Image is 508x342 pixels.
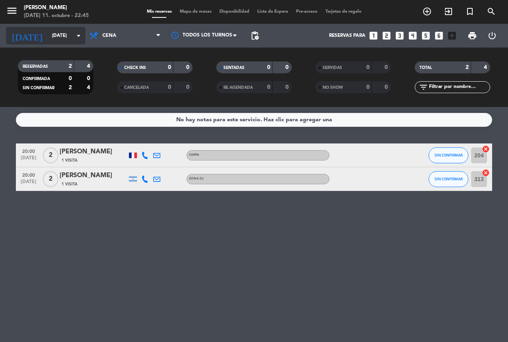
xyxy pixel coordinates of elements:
strong: 0 [168,65,171,70]
span: SIN CONFIRMAR [435,153,463,157]
span: SIN CONFIRMAR [435,177,463,181]
div: [PERSON_NAME] [60,170,127,181]
strong: 0 [168,84,171,90]
span: Zona DJ [189,177,204,180]
strong: 0 [267,84,270,90]
i: power_settings_new [487,31,497,40]
span: SENTADAS [223,66,244,70]
i: turned_in_not [465,7,475,16]
strong: 0 [186,65,191,70]
span: Mapa de mesas [176,10,216,14]
span: Reservas para [329,33,366,38]
strong: 0 [69,76,72,81]
span: Cena [102,33,116,38]
i: search [487,7,496,16]
div: [DATE] 11. octubre - 22:45 [24,12,89,20]
i: looks_two [381,31,392,41]
i: exit_to_app [444,7,453,16]
i: cancel [482,145,490,153]
i: cancel [482,169,490,177]
span: 2 [43,171,58,187]
span: NO SHOW [323,86,343,90]
div: No hay notas para este servicio. Haz clic para agregar una [176,115,332,124]
div: [PERSON_NAME] [60,147,127,157]
strong: 0 [385,84,389,90]
span: 20:00 [19,146,38,155]
strong: 4 [87,63,92,69]
i: looks_4 [408,31,418,41]
i: looks_6 [434,31,444,41]
strong: 2 [466,65,469,70]
i: arrow_drop_down [74,31,83,40]
span: CONFIRMADA [23,77,50,81]
i: [DATE] [6,27,48,44]
span: CHECK INS [124,66,146,70]
div: LOG OUT [482,24,502,48]
div: [PERSON_NAME] [24,4,89,12]
span: SERVIDAS [323,66,342,70]
strong: 0 [186,84,191,90]
strong: 0 [267,65,270,70]
span: CANCELADA [124,86,149,90]
strong: 0 [87,76,92,81]
span: Tarjetas de regalo [321,10,366,14]
span: 20:00 [19,170,38,179]
strong: 0 [285,84,290,90]
button: SIN CONFIRMAR [429,171,468,187]
span: Carpa [189,153,199,157]
strong: 4 [87,85,92,90]
strong: 2 [69,85,72,90]
i: filter_list [419,82,428,92]
span: RESERVADAS [23,65,48,69]
i: add_box [447,31,457,41]
span: 2 [43,147,58,163]
i: looks_5 [421,31,431,41]
input: Filtrar por nombre... [428,83,490,92]
span: [DATE] [19,155,38,164]
i: looks_one [368,31,379,41]
i: add_circle_outline [422,7,432,16]
span: Mis reservas [143,10,176,14]
strong: 0 [366,65,369,70]
button: menu [6,5,18,19]
span: Lista de Espera [253,10,292,14]
strong: 2 [69,63,72,69]
span: SIN CONFIRMAR [23,86,54,90]
strong: 4 [484,65,489,70]
span: print [468,31,477,40]
span: 1 Visita [62,157,77,164]
i: looks_3 [394,31,405,41]
span: 1 Visita [62,181,77,187]
i: menu [6,5,18,17]
strong: 0 [285,65,290,70]
strong: 0 [366,84,369,90]
span: [DATE] [19,179,38,188]
span: TOTAL [419,66,432,70]
strong: 0 [385,65,389,70]
span: Pre-acceso [292,10,321,14]
button: SIN CONFIRMAR [429,147,468,163]
span: pending_actions [250,31,260,40]
span: RE AGENDADA [223,86,253,90]
span: Disponibilidad [216,10,253,14]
